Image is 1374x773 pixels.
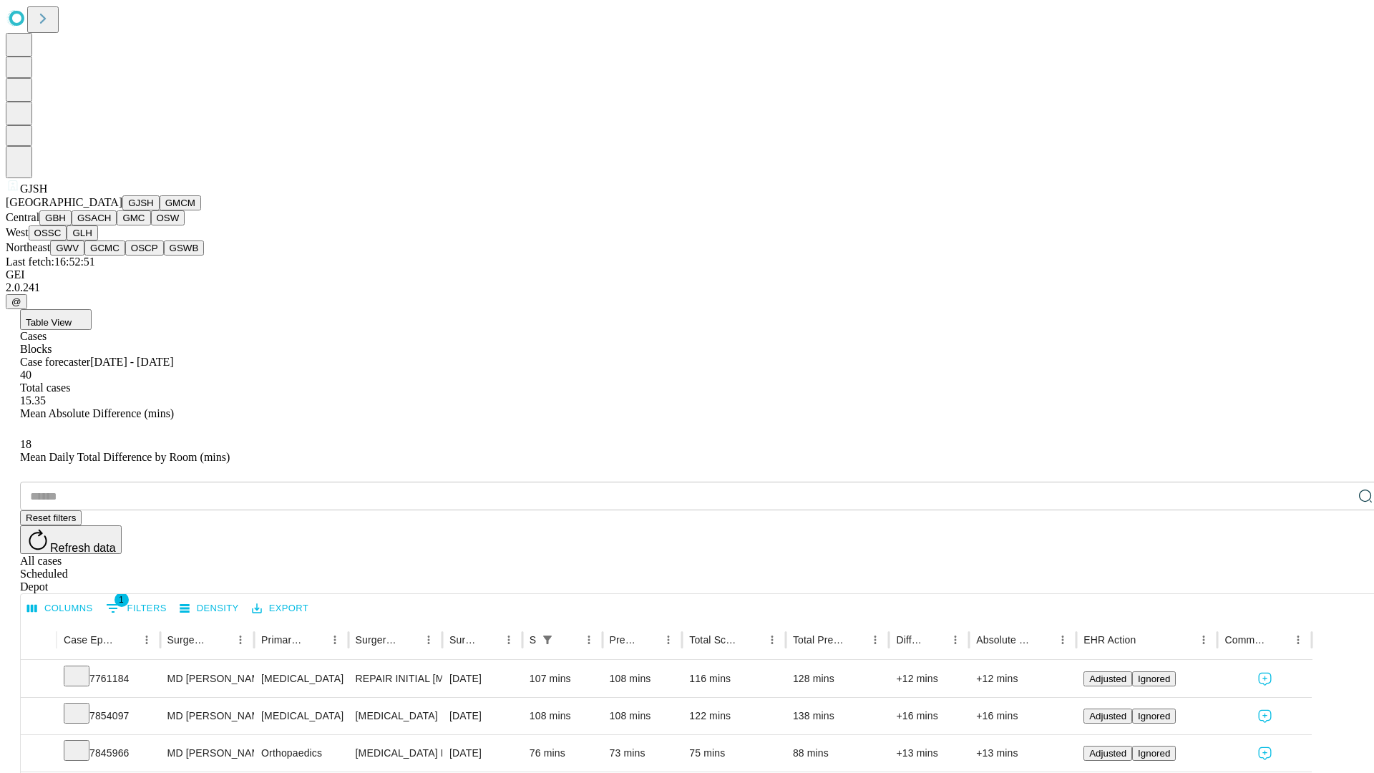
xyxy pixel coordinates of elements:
span: 1 [114,593,129,607]
span: Northeast [6,241,50,253]
div: 88 mins [793,735,882,772]
div: Difference [896,634,924,646]
button: Adjusted [1083,746,1132,761]
button: GCMC [84,240,125,256]
button: Reset filters [20,510,82,525]
button: Ignored [1132,746,1176,761]
div: 75 mins [689,735,779,772]
button: Ignored [1132,671,1176,686]
button: GLH [67,225,97,240]
span: Ignored [1138,674,1170,684]
div: 7845966 [64,735,153,772]
button: Sort [1137,630,1157,650]
div: 138 mins [793,698,882,734]
button: OSW [151,210,185,225]
div: +12 mins [976,661,1069,697]
button: GSWB [164,240,205,256]
button: GMC [117,210,150,225]
button: Expand [28,704,49,729]
button: Menu [762,630,782,650]
button: Menu [1053,630,1073,650]
div: 7761184 [64,661,153,697]
button: Sort [925,630,945,650]
div: [MEDICAL_DATA] MEDIAL OR LATERAL MENISCECTOMY [356,735,435,772]
div: Surgery Name [356,634,397,646]
div: Total Scheduled Duration [689,634,741,646]
span: Mean Absolute Difference (mins) [20,407,174,419]
div: Absolute Difference [976,634,1031,646]
button: Expand [28,742,49,767]
div: Predicted In Room Duration [610,634,638,646]
button: Adjusted [1083,709,1132,724]
span: Refresh data [50,542,116,554]
span: [DATE] - [DATE] [90,356,173,368]
div: Surgery Date [449,634,477,646]
span: GJSH [20,183,47,195]
button: Menu [579,630,599,650]
span: Adjusted [1089,674,1126,684]
button: Sort [399,630,419,650]
div: Surgeon Name [167,634,209,646]
button: Menu [230,630,250,650]
button: Sort [305,630,325,650]
button: Sort [742,630,762,650]
button: Sort [638,630,658,650]
div: 122 mins [689,698,779,734]
span: [GEOGRAPHIC_DATA] [6,196,122,208]
div: [DATE] [449,698,515,734]
span: Last fetch: 16:52:51 [6,256,95,268]
span: 40 [20,369,31,381]
span: Ignored [1138,711,1170,721]
button: GWV [50,240,84,256]
button: Menu [325,630,345,650]
div: +16 mins [896,698,962,734]
div: 7854097 [64,698,153,734]
button: Sort [117,630,137,650]
button: Menu [658,630,678,650]
span: Mean Daily Total Difference by Room (mins) [20,451,230,463]
div: 107 mins [530,661,595,697]
span: Ignored [1138,748,1170,759]
div: 108 mins [530,698,595,734]
div: [MEDICAL_DATA] [356,698,435,734]
button: Adjusted [1083,671,1132,686]
div: Primary Service [261,634,303,646]
div: 128 mins [793,661,882,697]
button: Select columns [24,598,97,620]
div: +16 mins [976,698,1069,734]
div: +12 mins [896,661,962,697]
div: 1 active filter [537,630,557,650]
button: GSACH [72,210,117,225]
div: 108 mins [610,661,676,697]
button: Density [176,598,243,620]
span: Adjusted [1089,748,1126,759]
button: Table View [20,309,92,330]
div: EHR Action [1083,634,1136,646]
div: REPAIR INITIAL [MEDICAL_DATA] REDUCIBLE AGE [DEMOGRAPHIC_DATA] OR MORE [356,661,435,697]
div: GEI [6,268,1368,281]
div: 2.0.241 [6,281,1368,294]
span: West [6,226,29,238]
div: +13 mins [896,735,962,772]
div: Case Epic Id [64,634,115,646]
div: MD [PERSON_NAME] [PERSON_NAME] [167,735,247,772]
div: MD [PERSON_NAME] [167,698,247,734]
button: Ignored [1132,709,1176,724]
button: Show filters [537,630,557,650]
div: Orthopaedics [261,735,341,772]
button: GMCM [160,195,201,210]
div: +13 mins [976,735,1069,772]
button: Menu [1288,630,1308,650]
span: 18 [20,438,31,450]
span: Adjusted [1089,711,1126,721]
button: Sort [559,630,579,650]
button: Sort [1033,630,1053,650]
button: Sort [845,630,865,650]
button: Refresh data [20,525,122,554]
button: OSCP [125,240,164,256]
button: Menu [419,630,439,650]
button: Menu [499,630,519,650]
button: @ [6,294,27,309]
span: Reset filters [26,512,76,523]
span: Central [6,211,39,223]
